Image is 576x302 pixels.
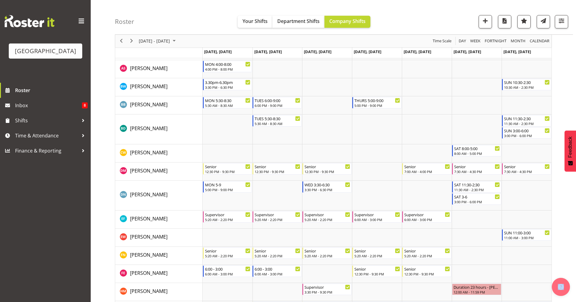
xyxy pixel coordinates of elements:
span: calendar [529,37,550,45]
span: Feedback [568,137,573,158]
div: 6:00 PM - 9:00 PM [255,103,300,108]
div: 5:20 AM - 2:20 PM [205,217,251,222]
div: previous period [116,35,126,47]
span: Roster [15,86,88,95]
div: [GEOGRAPHIC_DATA] [15,47,76,56]
div: Devon Morris-Brown"s event - Senior Begin From Monday, October 6, 2025 at 12:30:00 PM GMT+13:00 E... [203,163,252,175]
a: [PERSON_NAME] [130,101,168,108]
button: Next [128,37,136,45]
td: Earl Foran resource [115,210,203,229]
a: [PERSON_NAME] [130,233,168,240]
div: Bradley Barton"s event - TUES 6:00-9:00 Begin From Tuesday, October 7, 2025 at 6:00:00 PM GMT+13:... [252,97,302,108]
div: 6:00 AM - 3:00 PM [354,217,400,222]
div: THURS 5:00-9:00 [354,97,400,103]
div: Finn Edwards"s event - Senior Begin From Friday, October 10, 2025 at 12:30:00 PM GMT+13:00 Ends A... [402,265,451,277]
div: Senior [454,163,500,169]
span: [DATE], [DATE] [354,49,381,54]
span: [PERSON_NAME] [130,233,168,240]
button: Month [529,37,551,45]
span: [DATE] - [DATE] [138,37,171,45]
td: Drew Nielsen resource [115,181,203,210]
div: MON 5-9 [205,182,251,188]
div: 3:00 PM - 6:00 PM [504,133,550,138]
button: Timeline Month [510,37,527,45]
div: Devon Morris-Brown"s event - Senior Begin From Sunday, October 12, 2025 at 7:30:00 AM GMT+13:00 E... [502,163,551,175]
div: 12:30 PM - 9:30 PM [205,169,251,174]
span: [DATE], [DATE] [503,49,531,54]
div: Senior [404,266,450,272]
span: [PERSON_NAME] [130,125,168,132]
div: 3:30 PM - 6:30 PM [205,85,251,90]
div: WED 3:30-6:30 [304,182,350,188]
span: Inbox [15,101,82,110]
div: TUES 5:30-8:30 [255,115,300,121]
div: 3:30 PM - 9:30 PM [304,290,350,294]
div: 8:00 AM - 5:00 PM [454,151,500,156]
div: Senior [304,248,350,254]
div: Senior [504,163,550,169]
button: Timeline Week [469,37,482,45]
span: Company Shifts [329,18,366,24]
td: Cain Wilson resource [115,144,203,162]
img: help-xxl-2.png [558,284,564,290]
div: Cain Wilson"s event - SAT 8:00-5:00 Begin From Saturday, October 11, 2025 at 8:00:00 AM GMT+13:00... [452,145,501,156]
a: [PERSON_NAME] [130,191,168,198]
span: Your Shifts [242,18,268,24]
td: Devon Morris-Brown resource [115,162,203,181]
span: Month [510,37,526,45]
div: Senior [255,248,300,254]
div: Felix Nicholls"s event - Senior Begin From Friday, October 10, 2025 at 5:20:00 AM GMT+13:00 Ends ... [402,247,451,259]
span: Department Shifts [277,18,320,24]
div: 10:30 AM - 2:30 PM [504,85,550,90]
div: October 06 - 12, 2025 [137,35,179,47]
a: [PERSON_NAME] [130,167,168,174]
div: Drew Nielsen"s event - MON 5-9 Begin From Monday, October 6, 2025 at 5:00:00 PM GMT+13:00 Ends At... [203,181,252,193]
div: 6:00 - 3:00 [255,266,300,272]
span: [PERSON_NAME] [130,252,168,258]
button: Feedback - Show survey [565,130,576,172]
button: Your Shifts [238,16,272,28]
div: Braedyn Dykes"s event - TUES 5:30-8:30 Begin From Tuesday, October 7, 2025 at 5:30:00 AM GMT+13:0... [252,115,302,127]
span: [PERSON_NAME] [130,288,168,294]
div: Senior [404,248,450,254]
div: Earl Foran"s event - Supervisor Begin From Monday, October 6, 2025 at 5:20:00 AM GMT+13:00 Ends A... [203,211,252,223]
div: Earl Foran"s event - Supervisor Begin From Friday, October 10, 2025 at 6:00:00 AM GMT+13:00 Ends ... [402,211,451,223]
div: Senior [205,248,251,254]
button: Filter Shifts [555,15,568,28]
div: 5:20 AM - 2:20 PM [255,253,300,258]
span: Time & Attendance [15,131,79,140]
div: SUN 11:00-3:00 [504,230,550,236]
span: Day [458,37,467,45]
div: Ben Wyatt"s event - SUN 10:30-2:30 Begin From Sunday, October 12, 2025 at 10:30:00 AM GMT+13:00 E... [502,79,551,90]
span: Shifts [15,116,79,125]
div: SAT 3-6 [454,194,500,200]
div: next period [126,35,137,47]
span: [DATE], [DATE] [304,49,331,54]
div: Felix Nicholls"s event - Senior Begin From Wednesday, October 8, 2025 at 5:20:00 AM GMT+13:00 End... [302,247,352,259]
div: Supervisor [354,211,400,217]
button: Add a new shift [479,15,492,28]
div: 5:20 AM - 2:20 PM [255,217,300,222]
span: [DATE], [DATE] [254,49,282,54]
div: 7:30 AM - 4:30 PM [504,169,550,174]
span: 8 [82,102,88,108]
button: Highlight an important date within the roster. [517,15,531,28]
td: Ben Wyatt resource [115,78,203,96]
div: Alex Sansom"s event - MON 4:00-8:00 Begin From Monday, October 6, 2025 at 4:00:00 PM GMT+13:00 En... [203,61,252,72]
span: [DATE], [DATE] [454,49,481,54]
h4: Roster [115,18,134,25]
span: Time Scale [432,37,452,45]
div: Devon Morris-Brown"s event - Senior Begin From Saturday, October 11, 2025 at 7:30:00 AM GMT+13:00... [452,163,501,175]
a: [PERSON_NAME] [130,215,168,222]
div: Hamish McKenzie"s event - Duration 23 hours - Hamish McKenzie Begin From Saturday, October 11, 20... [452,284,501,295]
div: Supervisor [255,211,300,217]
a: [PERSON_NAME] [130,269,168,277]
div: 12:30 PM - 9:30 PM [354,271,400,276]
div: 11:30 AM - 2:30 PM [454,187,500,192]
div: 7:30 AM - 4:30 PM [454,169,500,174]
span: [PERSON_NAME] [130,167,168,174]
div: 6:00 AM - 3:00 PM [205,271,251,276]
div: 12:30 PM - 9:30 PM [404,271,450,276]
